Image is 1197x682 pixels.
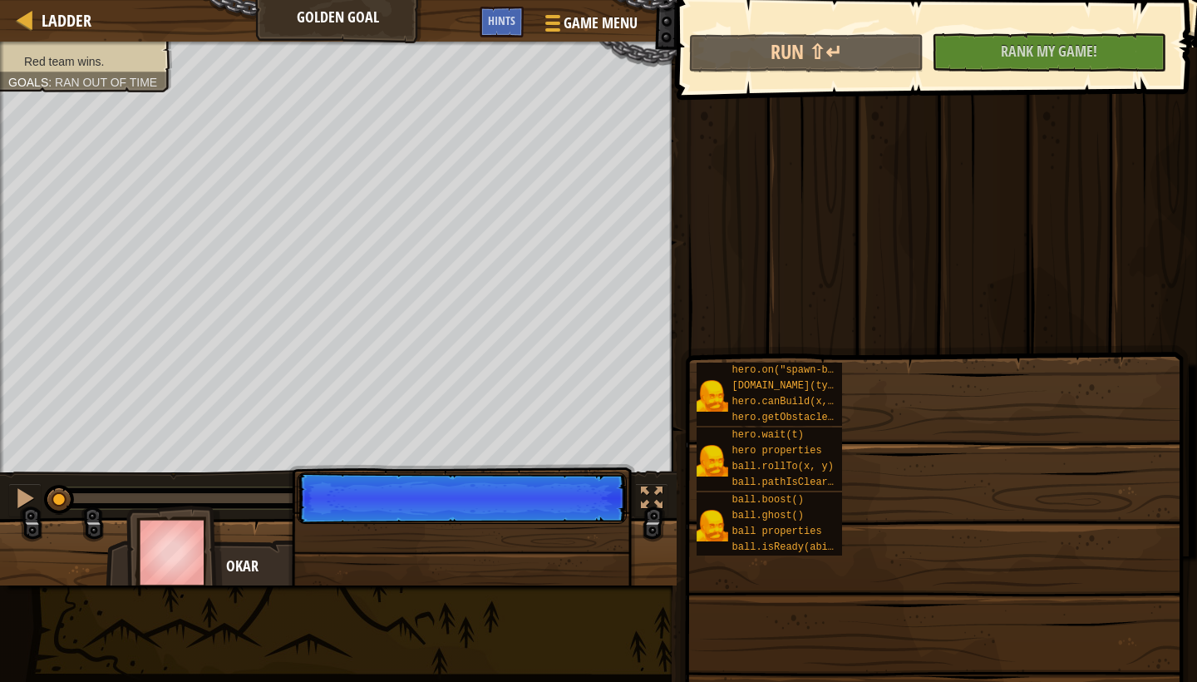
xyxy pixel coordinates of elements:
span: ball.rollTo(x, y) [732,461,834,472]
button: ⌘ + P: Pause [8,483,42,517]
img: thang_avatar_frame.png [126,506,223,598]
span: hero.getObstacleAt(x, y) [732,412,876,423]
span: hero.canBuild(x, y) [732,396,846,408]
span: ball.isReady(ability) [732,541,858,553]
img: portrait.png [697,445,728,477]
span: hero properties [732,445,822,457]
li: Red team wins. [8,53,160,70]
button: Game Menu [532,7,648,46]
span: hero.wait(t) [732,429,804,441]
a: Ladder [33,9,91,32]
span: : [48,76,55,89]
span: Goals [8,76,48,89]
span: [DOMAIN_NAME](type, x, y) [732,380,882,392]
button: Toggle fullscreen [635,483,668,517]
span: ball.boost() [732,494,804,506]
img: portrait.png [697,380,728,412]
button: Run ⇧↵ [689,34,924,72]
button: Rank My Game! [932,33,1166,72]
span: ball.ghost() [732,510,804,521]
span: hero.on("spawn-ball", f) [732,364,876,376]
span: Ran out of time [55,76,157,89]
span: Game Menu [564,12,638,34]
span: ball properties [732,526,822,537]
img: portrait.png [697,510,728,541]
span: Ladder [42,9,91,32]
span: Hints [488,12,515,28]
span: Rank My Game! [1001,41,1097,62]
div: Okar [226,556,554,577]
span: ball.pathIsClear(x, y) [732,477,864,488]
span: Red team wins. [24,55,104,68]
